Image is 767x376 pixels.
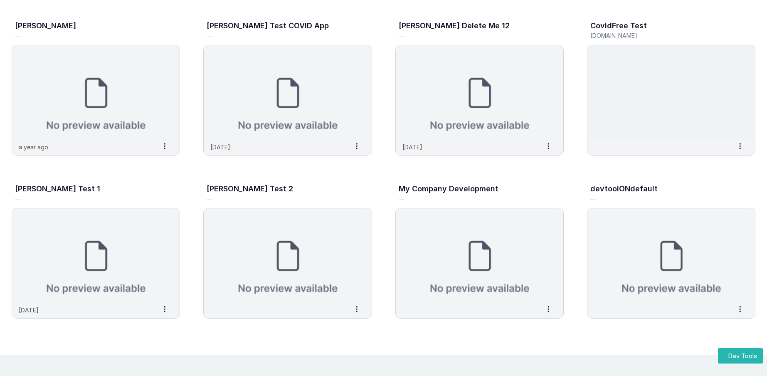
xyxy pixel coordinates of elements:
h5: — [399,32,543,39]
button: Dev Tools [718,348,763,364]
h5: — [590,195,735,202]
h3: My Company Development [399,185,498,193]
h5: [DOMAIN_NAME] [590,32,735,39]
p: a year ago [19,143,48,151]
h3: [PERSON_NAME] Test COVID App [207,22,329,30]
h5: — [15,32,159,39]
h3: [PERSON_NAME] Test 1 [15,185,100,193]
h3: devtoolONdefault [590,185,658,193]
h3: [PERSON_NAME] Test 2 [207,185,293,193]
h3: [PERSON_NAME] Delete Me 12 [399,22,510,30]
h3: CovidFree Test [590,22,647,30]
h5: — [207,32,351,39]
p: [DATE] [210,143,230,151]
p: [DATE] [19,306,39,314]
p: [DATE] [402,143,422,151]
h3: [PERSON_NAME] [15,22,76,30]
h5: — [399,195,543,202]
h5: — [207,195,351,202]
h5: — [15,195,159,202]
